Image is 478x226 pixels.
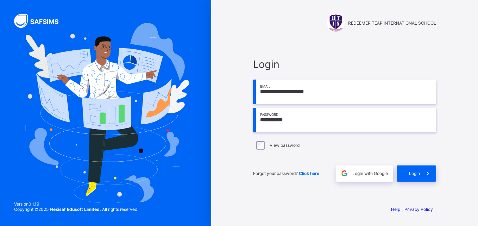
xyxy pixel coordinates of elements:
[348,20,436,26] span: REDEEMER TEAP INTERNATIONAL SCHOOL
[340,169,348,177] img: google.396cfc9801f0270233282035f929180a.svg
[270,143,300,148] label: View password
[14,207,138,212] span: Copyright © 2025 All rights reserved.
[14,14,67,28] img: SAFSIMS Logo
[299,171,319,176] a: Click here
[352,171,388,176] span: Login with Google
[391,207,400,212] a: Help
[404,207,433,212] a: Privacy Policy
[50,207,101,212] strong: Flexisaf Edusoft Limited.
[253,171,319,176] span: Forgot your password?
[22,23,189,203] img: Hero Image
[253,58,436,70] span: Login
[409,171,420,176] span: Login
[14,201,138,207] span: Version 0.1.19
